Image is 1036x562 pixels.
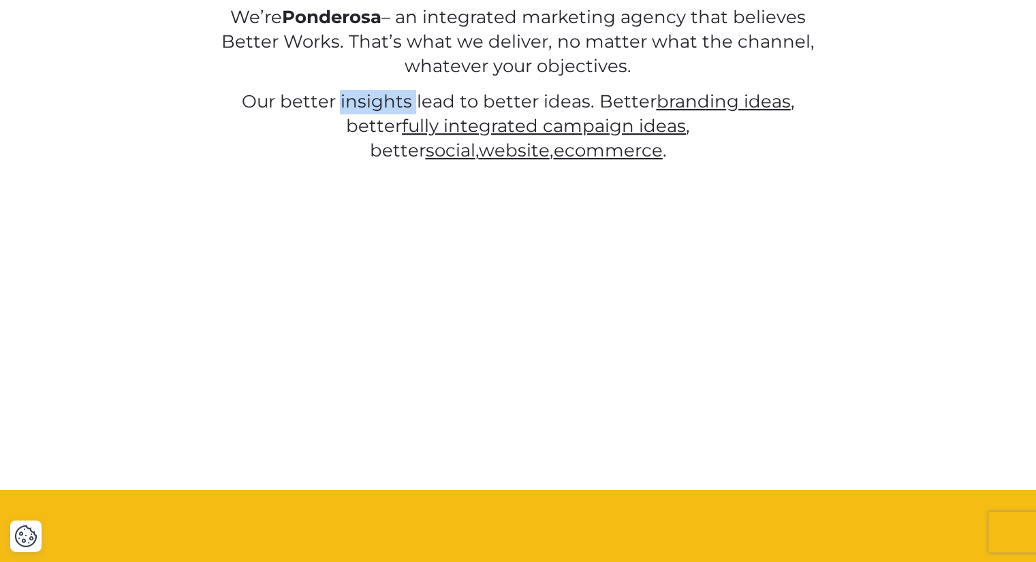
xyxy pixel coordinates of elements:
img: Revisit consent button [14,525,37,548]
a: website [478,139,549,161]
p: We’re – an integrated marketing agency that believes Better Works. That’s what we deliver, no mat... [210,5,826,79]
a: social [425,139,475,161]
a: ecommerce [553,139,662,161]
p: Our better insights lead to better ideas. Better , better , better , , . [210,90,826,163]
strong: Ponderosa [282,6,381,28]
button: Cookie Settings [14,525,37,548]
a: branding ideas [656,90,790,112]
a: fully integrated campaign ideas [402,115,686,137]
